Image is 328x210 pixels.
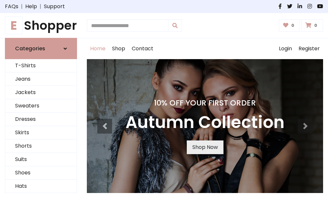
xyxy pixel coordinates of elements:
a: Register [295,38,323,59]
h6: Categories [15,45,45,52]
a: Login [276,38,295,59]
a: Shop [109,38,128,59]
a: Categories [5,38,77,59]
a: Suits [5,153,77,166]
h3: Autumn Collection [125,113,284,133]
a: Jackets [5,86,77,99]
span: 0 [290,23,296,28]
span: E [5,17,23,34]
span: | [18,3,25,10]
a: Shoes [5,166,77,180]
a: T-Shirts [5,59,77,73]
span: | [37,3,44,10]
a: FAQs [5,3,18,10]
a: Hats [5,180,77,193]
a: Skirts [5,126,77,139]
a: Support [44,3,65,10]
a: Dresses [5,113,77,126]
a: 0 [279,19,300,32]
a: Shop Now [187,140,223,154]
a: Jeans [5,73,77,86]
a: 0 [301,19,323,32]
a: Home [87,38,109,59]
a: Shorts [5,139,77,153]
h1: Shopper [5,18,77,33]
a: Sweaters [5,99,77,113]
a: Help [25,3,37,10]
a: EShopper [5,18,77,33]
a: Contact [128,38,157,59]
h4: 10% Off Your First Order [125,98,284,107]
span: 0 [313,23,319,28]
